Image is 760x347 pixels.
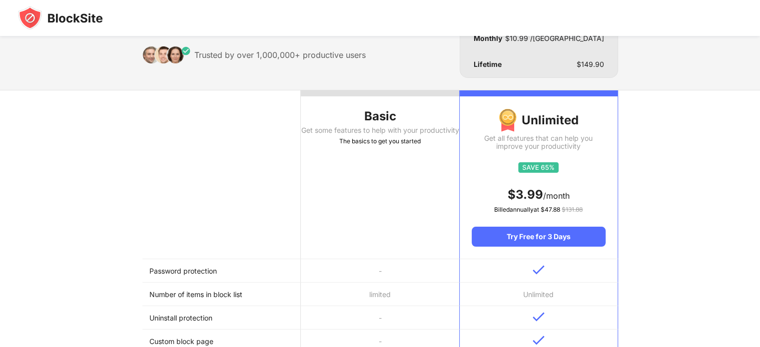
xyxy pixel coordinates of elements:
[142,283,301,306] td: Number of items in block list
[301,283,459,306] td: limited
[508,187,543,202] span: $ 3.99
[142,259,301,283] td: Password protection
[533,265,545,275] img: v-blue.svg
[301,126,459,134] div: Get some features to help with your productivity
[472,108,605,132] div: Unlimited
[301,108,459,124] div: Basic
[459,283,618,306] td: Unlimited
[518,162,559,173] img: save65.svg
[474,60,502,68] div: Lifetime
[533,312,545,322] img: v-blue.svg
[142,306,301,330] td: Uninstall protection
[194,50,366,60] div: Trusted by over 1,000,000+ productive users
[472,227,605,247] div: Try Free for 3 Days
[301,259,459,283] td: -
[472,187,605,203] div: /month
[562,206,583,213] span: $ 131.88
[505,34,604,42] div: $ 10.99 /[GEOGRAPHIC_DATA]
[301,306,459,330] td: -
[474,34,502,42] div: Monthly
[472,205,605,215] div: Billed annually at $ 47.88
[533,336,545,345] img: v-blue.svg
[472,134,605,150] div: Get all features that can help you improve your productivity
[499,108,517,132] img: img-premium-medal
[142,46,191,64] img: trusted-by.svg
[18,6,103,30] img: blocksite-icon-black.svg
[577,60,604,68] div: $ 149.90
[301,136,459,146] div: The basics to get you started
